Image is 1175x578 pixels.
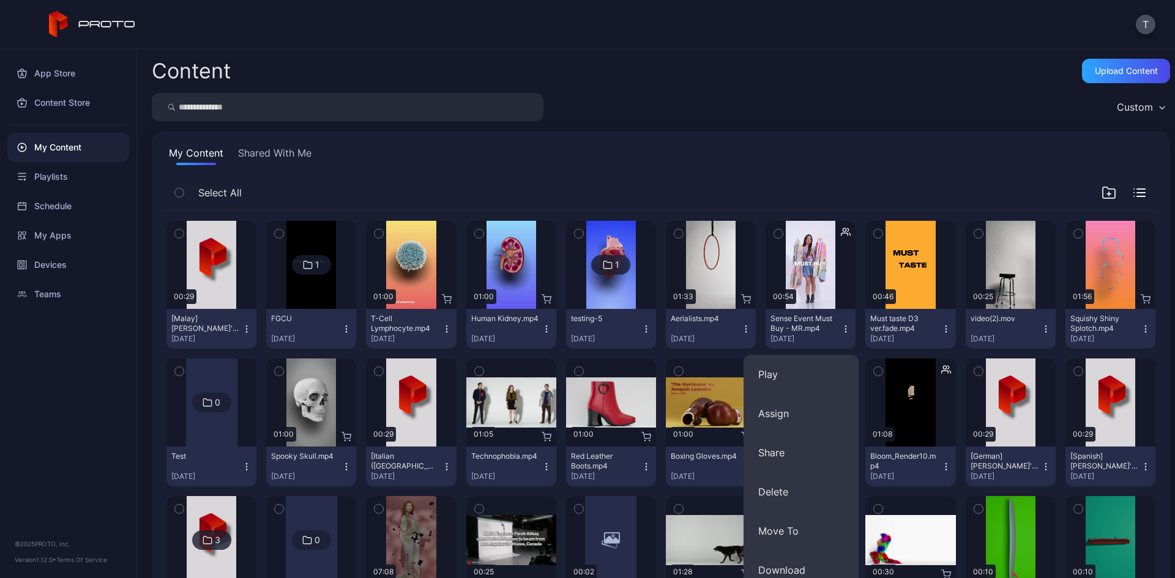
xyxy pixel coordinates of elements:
a: My Content [7,133,129,162]
button: Share [744,433,859,472]
button: Upload Content [1082,59,1170,83]
div: [DATE] [971,334,1041,344]
div: [DATE] [371,472,441,481]
div: Sense Event Must Buy - MR.mp4 [770,314,838,333]
div: 1 [315,259,319,270]
button: Technophobia.mp4[DATE] [466,446,556,486]
div: [DATE] [671,334,741,344]
div: Technophobia.mp4 [471,451,539,461]
button: video(2).mov[DATE] [966,309,1056,349]
div: Squishy Shiny Splotch.mp4 [1070,314,1138,333]
div: [German] David's Welcome Video.mp4 [971,451,1038,471]
div: testing-5 [571,314,638,324]
a: Schedule [7,191,129,221]
div: [DATE] [870,472,941,481]
button: My Content [166,146,226,165]
div: Human Kidney.mp4 [471,314,539,324]
a: Playlists [7,162,129,191]
div: Bloom_Render10.mp4 [870,451,938,471]
button: Bloom_Render10.mp4[DATE] [865,446,955,486]
div: [DATE] [271,334,341,344]
div: 3 [215,535,220,546]
div: [Malay] David's Welcome Video.mp4 [171,314,239,333]
div: Custom [1117,101,1153,113]
button: Custom [1111,93,1170,121]
button: Squishy Shiny Splotch.mp4[DATE] [1065,309,1155,349]
div: Must taste D3 ver.fade.mp4 [870,314,938,333]
button: [German] [PERSON_NAME]'s Welcome Video.mp4[DATE] [966,446,1056,486]
button: T-Cell Lymphocyte.mp4[DATE] [366,309,456,349]
a: App Store [7,59,129,88]
a: Devices [7,250,129,280]
button: [Malay] [PERSON_NAME]'s Welcome Video.mp4[DATE] [166,309,256,349]
button: Sense Event Must Buy - MR.mp4[DATE] [766,309,856,349]
div: [DATE] [371,334,441,344]
div: [DATE] [471,334,542,344]
div: [DATE] [870,334,941,344]
div: 0 [315,535,320,546]
div: FGCU [271,314,338,324]
div: [DATE] [171,334,242,344]
button: [Spanish] [PERSON_NAME]'s Welcome Video.mp4[DATE] [1065,446,1155,486]
a: Terms Of Service [56,556,107,563]
button: Assign [744,394,859,433]
button: [Italian ([GEOGRAPHIC_DATA])] [PERSON_NAME]'s Welcome Video.mp4[DATE] [366,446,456,486]
div: Boxing Gloves.mp4 [671,451,738,461]
div: video(2).mov [971,314,1038,324]
button: Spooky Skull.mp4[DATE] [266,446,356,486]
div: [DATE] [271,472,341,481]
button: Aerialists.mp4[DATE] [666,309,756,349]
button: Boxing Gloves.mp4[DATE] [666,446,756,486]
div: Aerialists.mp4 [671,314,738,324]
div: [Italian (Italy)] David's Welcome Video.mp4 [371,451,438,471]
div: [DATE] [471,472,542,481]
button: Move To [744,511,859,550]
button: Test[DATE] [166,446,256,486]
div: [DATE] [1070,472,1141,481]
div: [DATE] [571,472,641,481]
div: [DATE] [171,472,242,481]
button: Delete [744,472,859,511]
button: T [1136,15,1155,34]
button: FGCU[DATE] [266,309,356,349]
div: 1 [615,259,619,270]
button: Human Kidney.mp4[DATE] [466,309,556,349]
span: Version 1.12.0 • [15,556,56,563]
div: Red Leather Boots.mp4 [571,451,638,471]
div: Spooky Skull.mp4 [271,451,338,461]
div: [DATE] [971,472,1041,481]
div: [Spanish] David's Welcome Video.mp4 [1070,451,1138,471]
div: [DATE] [671,472,741,481]
div: [DATE] [1070,334,1141,344]
a: Teams [7,280,129,309]
div: [DATE] [571,334,641,344]
a: Content Store [7,88,129,117]
button: testing-5[DATE] [566,309,656,349]
div: 0 [215,397,220,408]
div: © 2025 PROTO, Inc. [15,539,122,549]
div: Upload Content [1095,66,1158,76]
button: Must taste D3 ver.fade.mp4[DATE] [865,309,955,349]
div: Test [171,451,239,461]
button: Play [744,355,859,394]
div: T-Cell Lymphocyte.mp4 [371,314,438,333]
a: My Apps [7,221,129,250]
span: Select All [198,185,242,200]
button: Shared With Me [236,146,314,165]
div: Content [152,61,231,81]
div: [DATE] [770,334,841,344]
button: Red Leather Boots.mp4[DATE] [566,446,656,486]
